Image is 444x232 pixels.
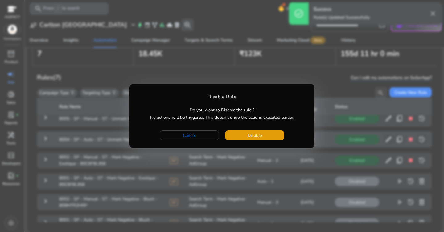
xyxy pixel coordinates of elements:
p: Do you want to Disable the rule ? No actions will be triggered. This doesn't undo the actions exe... [137,106,307,121]
button: Cancel [160,130,219,140]
h4: Disable Rule [208,94,236,100]
span: Disable [248,132,262,139]
span: Cancel [183,132,196,139]
button: Disable [225,130,284,140]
